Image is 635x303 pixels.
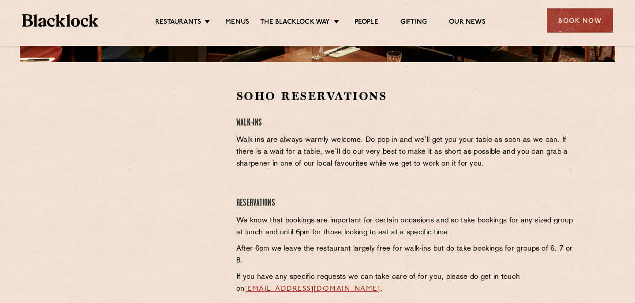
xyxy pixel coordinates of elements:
[225,18,249,28] a: Menus
[22,14,98,27] img: BL_Textured_Logo-footer-cropped.svg
[236,271,575,295] p: If you have any specific requests we can take care of for you, please do get in touch on .
[236,117,575,129] h4: Walk-Ins
[155,18,201,28] a: Restaurants
[244,285,380,292] a: [EMAIL_ADDRESS][DOMAIN_NAME]
[236,134,575,170] p: Walk-ins are always warmly welcome. Do pop in and we’ll get you your table as soon as we can. If ...
[236,243,575,267] p: After 6pm we leave the restaurant largely free for walk-ins but do take bookings for groups of 6,...
[547,8,613,33] div: Book Now
[236,197,575,209] h4: Reservations
[449,18,486,28] a: Our News
[236,89,575,104] h2: Soho Reservations
[93,89,191,221] iframe: OpenTable make booking widget
[236,215,575,239] p: We know that bookings are important for certain occasions and so take bookings for any sized grou...
[400,18,427,28] a: Gifting
[260,18,330,28] a: The Blacklock Way
[355,18,378,28] a: People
